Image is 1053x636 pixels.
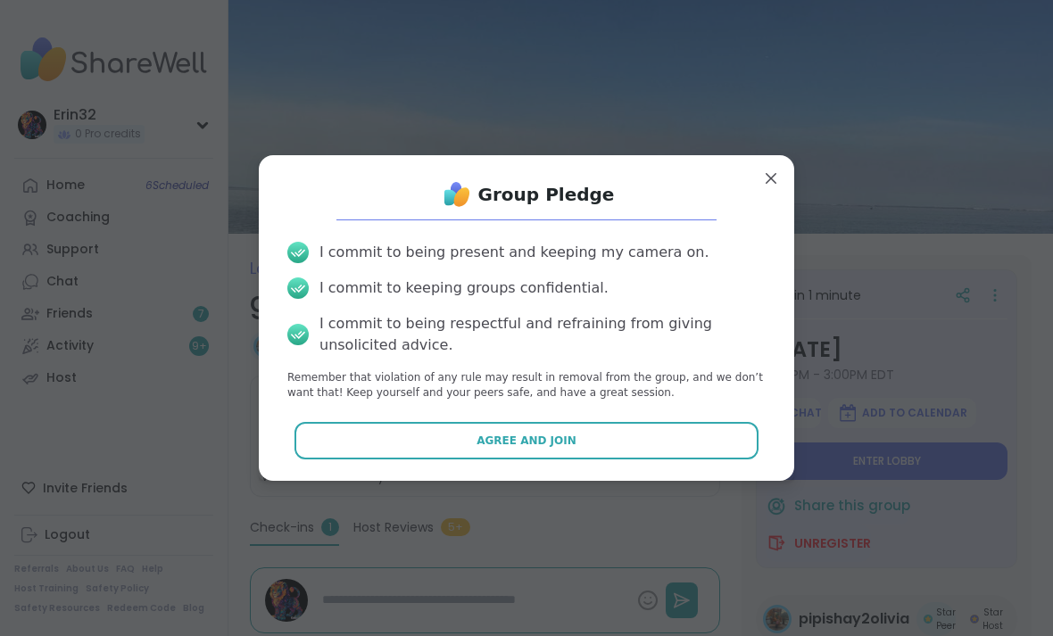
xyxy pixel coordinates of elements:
button: Agree and Join [294,422,759,459]
div: I commit to keeping groups confidential. [319,277,609,299]
div: I commit to being respectful and refraining from giving unsolicited advice. [319,313,766,356]
p: Remember that violation of any rule may result in removal from the group, and we don’t want that!... [287,370,766,401]
span: Agree and Join [477,433,576,449]
div: I commit to being present and keeping my camera on. [319,242,709,263]
img: ShareWell Logo [439,177,475,212]
h1: Group Pledge [478,182,615,207]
